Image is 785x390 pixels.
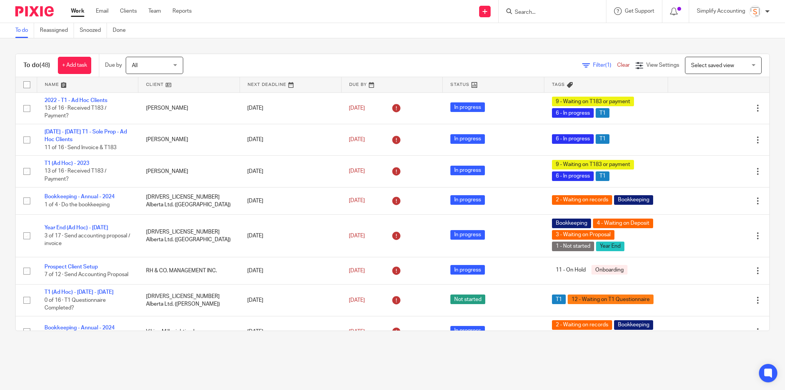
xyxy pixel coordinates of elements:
[552,265,590,275] span: 11 - On Hold
[105,61,122,69] p: Due by
[138,156,240,187] td: [PERSON_NAME]
[593,63,617,68] span: Filter
[349,268,365,273] span: [DATE]
[44,169,107,182] span: 13 of 16 · Received T183 / Payment?
[138,187,240,214] td: [DRIVERS_LICENSE_NUMBER] Alberta Ltd. ([GEOGRAPHIC_DATA])
[596,134,609,144] span: T1
[552,230,614,240] span: 3 - Waiting on Proposal
[552,108,594,118] span: 6 - In progress
[552,82,565,87] span: Tags
[240,316,341,347] td: [DATE]
[552,295,566,304] span: T1
[591,265,627,275] span: Onboarding
[617,63,630,68] a: Clear
[40,23,74,38] a: Reassigned
[80,23,107,38] a: Snoozed
[44,233,130,247] span: 3 of 17 · Send accounting proposal / invoice
[96,7,108,15] a: Email
[240,257,341,285] td: [DATE]
[614,195,653,205] span: Bookkeeping
[552,195,612,205] span: 2 - Waiting on records
[691,63,734,68] span: Select saved view
[552,320,612,330] span: 2 - Waiting on records
[450,230,485,240] span: In progress
[120,7,137,15] a: Clients
[138,285,240,316] td: [DRIVERS_LICENSE_NUMBER] Alberta Ltd. ([PERSON_NAME])
[44,98,107,103] a: 2022 - T1 - Ad Hoc Clients
[44,272,128,277] span: 7 of 12 · Send Accounting Proposal
[450,295,485,304] span: Not started
[552,242,594,251] span: 1 - Not started
[44,202,110,207] span: 1 of 4 · Do the bookkeeping
[39,62,50,68] span: (48)
[44,145,117,150] span: 11 of 16 · Send Invoice & T183
[646,63,679,68] span: View Settings
[552,219,591,228] span: Bookkeeping
[44,129,127,142] a: [DATE] - [DATE] T1 - Sole Prop - Ad Hoc Clients
[44,225,108,230] a: Year End (Ad Hoc) - [DATE]
[148,7,161,15] a: Team
[593,219,653,228] span: 4 - Waiting on Deposit
[44,264,98,270] a: Prospect Client Setup
[614,320,653,330] span: Bookkeeping
[349,298,365,303] span: [DATE]
[749,5,761,18] img: Screenshot%202023-11-29%20141159.png
[596,171,609,181] span: T1
[138,124,240,155] td: [PERSON_NAME]
[58,57,91,74] a: + Add task
[138,215,240,257] td: [DRIVERS_LICENSE_NUMBER] Alberta Ltd. ([GEOGRAPHIC_DATA])
[138,316,240,347] td: Viking Millwrighting Inc.
[240,187,341,214] td: [DATE]
[172,7,192,15] a: Reports
[349,137,365,142] span: [DATE]
[450,195,485,205] span: In progress
[450,265,485,275] span: In progress
[138,92,240,124] td: [PERSON_NAME]
[450,134,485,144] span: In progress
[44,194,115,199] a: Bookkeeping - Annual - 2024
[349,169,365,174] span: [DATE]
[514,9,583,16] input: Search
[349,329,365,334] span: [DATE]
[240,156,341,187] td: [DATE]
[113,23,131,38] a: Done
[240,92,341,124] td: [DATE]
[15,23,34,38] a: To do
[596,242,624,251] span: Year End
[625,8,654,14] span: Get Support
[44,290,113,295] a: T1 (Ad Hoc) - [DATE] - [DATE]
[240,215,341,257] td: [DATE]
[349,233,365,239] span: [DATE]
[552,97,634,106] span: 9 - Waiting on T183 or payment
[450,102,485,112] span: In progress
[240,124,341,155] td: [DATE]
[552,160,634,169] span: 9 - Waiting on T183 or payment
[450,166,485,175] span: In progress
[44,161,89,166] a: T1 (Ad Hoc) - 2023
[552,134,594,144] span: 6 - In progress
[44,325,115,331] a: Bookkeeping - Annual - 2024
[349,105,365,111] span: [DATE]
[349,198,365,204] span: [DATE]
[132,63,138,68] span: All
[44,298,106,311] span: 0 of 16 · T1 Questionnaire Completed?
[138,257,240,285] td: RH & CO. MANAGEMENT INC.
[15,6,54,16] img: Pixie
[71,7,84,15] a: Work
[605,63,611,68] span: (1)
[44,105,107,119] span: 13 of 16 · Received T183 / Payment?
[568,295,654,304] span: 12 - Waiting on T1 Questionnaire
[240,285,341,316] td: [DATE]
[23,61,50,69] h1: To do
[552,171,594,181] span: 6 - In progress
[450,326,485,336] span: In progress
[596,108,609,118] span: T1
[697,7,745,15] p: Simplify Accounting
